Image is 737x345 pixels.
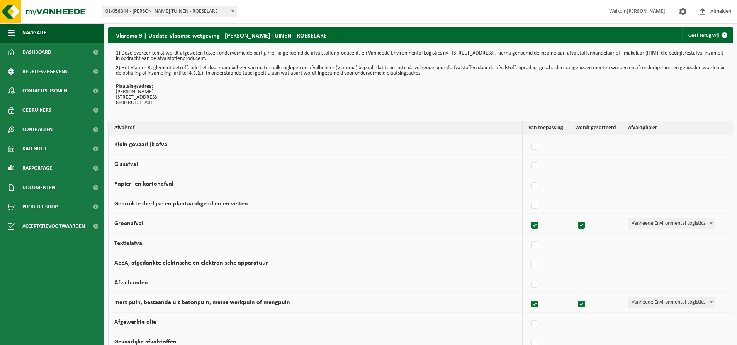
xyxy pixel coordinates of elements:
span: Vanheede Environmental Logistics [628,297,715,308]
span: Vanheede Environmental Logistics [628,218,715,229]
iframe: chat widget [4,328,129,345]
th: Afvalstof [109,121,523,135]
span: Rapportage [22,159,52,178]
span: 01-058344 - VANDECASTEELE BIRGER TUINEN - ROESELARE [102,6,237,17]
span: Vanheede Environmental Logistics [628,218,715,229]
strong: [PERSON_NAME] [627,9,665,14]
p: [PERSON_NAME] [STREET_ADDRESS] 8800 ROESELARE [116,84,725,106]
p: 1) Deze overeenkomst wordt afgesloten tussen ondervermelde partij, hierna genoemd de afvalstoffen... [116,51,725,61]
label: Inert puin, bestaande uit betonpuin, metselwerkpuin of mengpuin [114,299,290,306]
label: Gevaarlijke afvalstoffen [114,339,177,345]
span: Navigatie [22,23,46,43]
p: 2) Het Vlaams Reglement betreffende het duurzaam beheer van materiaalkringlopen en afvalbeheer (V... [116,65,725,76]
label: Afgewerkte olie [114,319,156,325]
label: Glasafval [114,161,138,167]
a: Geef terug vrij [682,27,732,43]
label: Gebruikte dierlijke en plantaardige oliën en vetten [114,201,248,207]
span: Product Shop [22,197,58,217]
label: Afvalbanden [114,280,148,286]
label: Textielafval [114,240,144,246]
th: Van toepassing [523,121,569,135]
span: Vanheede Environmental Logistics [628,297,715,308]
span: Dashboard [22,43,51,62]
label: Groenafval [114,220,143,227]
span: Kalender [22,139,46,159]
label: Klein gevaarlijk afval [114,142,169,148]
span: Contactpersonen [22,81,67,101]
h2: Vlarema 9 | Update Vlaamse wetgeving - [PERSON_NAME] TUINEN - ROESELARE [108,27,335,43]
th: Wordt gesorteerd [569,121,622,135]
label: AEEA, afgedankte elektrische en elektronische apparatuur [114,260,268,266]
th: Afvalophaler [622,121,733,135]
label: Papier- en kartonafval [114,181,173,187]
span: Contracten [22,120,53,139]
span: Gebruikers [22,101,51,120]
span: Documenten [22,178,55,197]
strong: Plaatsingsadres: [116,84,153,89]
span: Bedrijfsgegevens [22,62,68,81]
span: Acceptatievoorwaarden [22,217,85,236]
